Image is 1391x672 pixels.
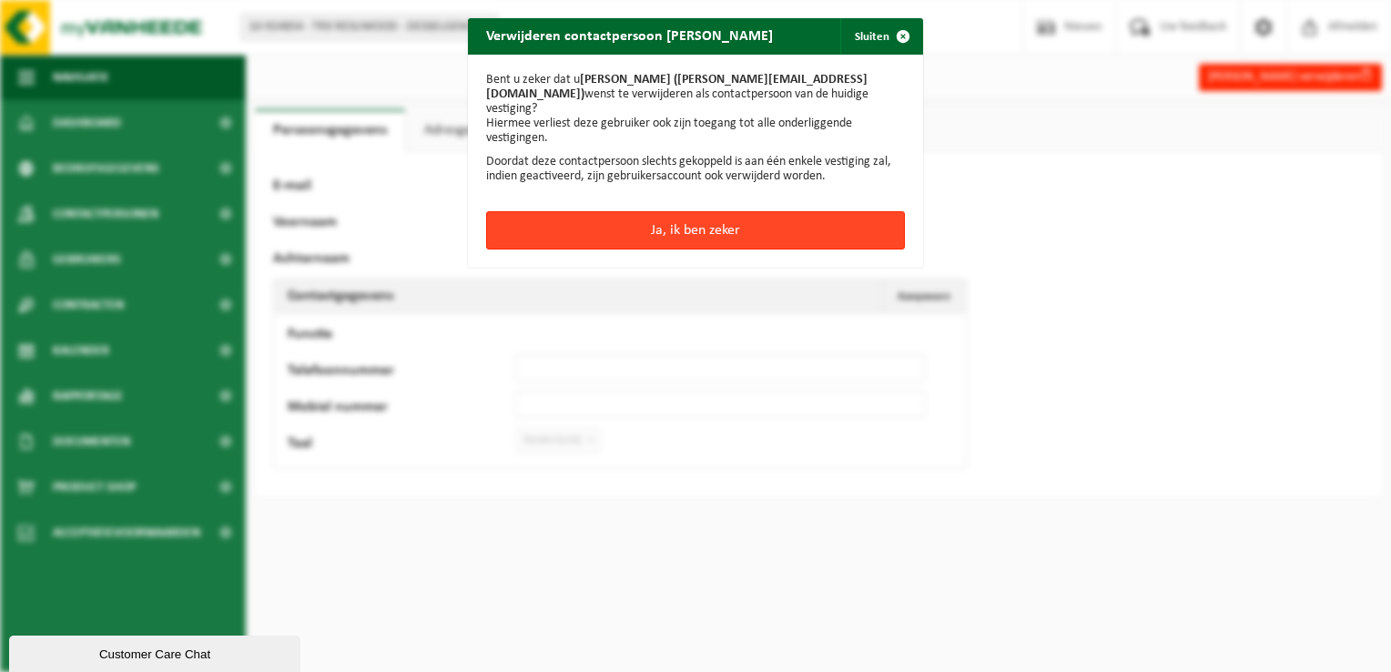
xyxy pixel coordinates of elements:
button: Sluiten [840,18,921,55]
p: Doordat deze contactpersoon slechts gekoppeld is aan één enkele vestiging zal, indien geactiveerd... [486,155,905,184]
iframe: chat widget [9,632,304,672]
strong: [PERSON_NAME] ([PERSON_NAME][EMAIL_ADDRESS][DOMAIN_NAME]) [486,73,868,101]
p: Bent u zeker dat u wenst te verwijderen als contactpersoon van de huidige vestiging? Hiermee verl... [486,73,905,146]
h2: Verwijderen contactpersoon [PERSON_NAME] [468,18,791,53]
button: Ja, ik ben zeker [486,211,905,249]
